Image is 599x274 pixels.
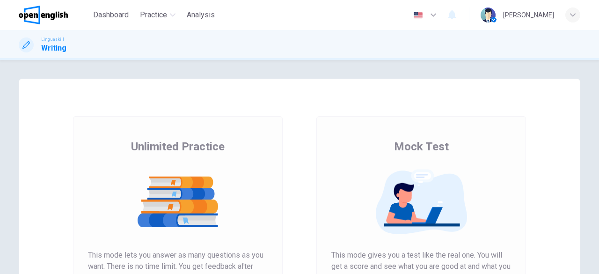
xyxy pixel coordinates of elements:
h1: Writing [41,43,66,54]
span: Unlimited Practice [131,139,225,154]
span: Dashboard [93,9,129,21]
span: Analysis [187,9,215,21]
span: Mock Test [394,139,449,154]
span: Linguaskill [41,36,64,43]
a: OpenEnglish logo [19,6,89,24]
button: Practice [136,7,179,23]
div: [PERSON_NAME] [503,9,554,21]
img: OpenEnglish logo [19,6,68,24]
span: Practice [140,9,167,21]
button: Analysis [183,7,219,23]
img: en [412,12,424,19]
button: Dashboard [89,7,132,23]
img: Profile picture [481,7,496,22]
